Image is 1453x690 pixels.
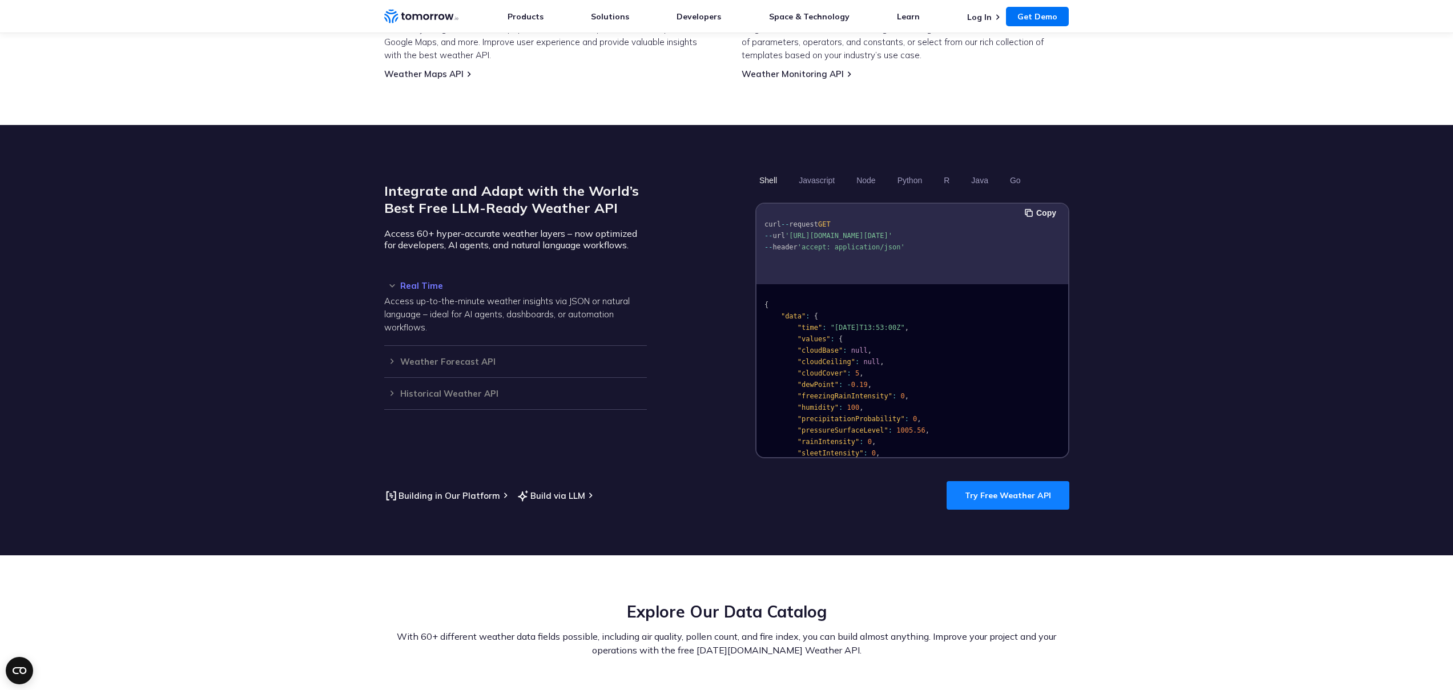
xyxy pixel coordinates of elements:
[384,228,647,251] p: Access 60+ hyper-accurate weather layers – now optimized for developers, AI agents, and natural l...
[897,11,920,22] a: Learn
[797,369,847,377] span: "cloudCover"
[913,415,917,423] span: 0
[1025,207,1060,219] button: Copy
[843,346,847,354] span: :
[847,381,851,389] span: -
[851,381,867,389] span: 0.19
[384,489,500,503] a: Building in Our Platform
[839,335,843,343] span: {
[855,369,859,377] span: 5
[830,324,904,332] span: "[DATE]T13:53:00Z"
[871,449,875,457] span: 0
[896,426,925,434] span: 1005.56
[814,312,818,320] span: {
[867,438,871,446] span: 0
[839,403,843,411] span: :
[940,171,953,190] button: R
[677,11,721,22] a: Developers
[797,449,863,457] span: "sleetIntensity"
[893,171,926,190] button: Python
[797,438,859,446] span: "rainIntensity"
[867,346,871,354] span: ,
[904,415,908,423] span: :
[904,324,908,332] span: ,
[384,601,1069,623] h2: Explore Our Data Catalog
[797,392,892,400] span: "freezingRainIntensity"
[780,220,788,228] span: --
[384,294,647,334] p: Access up-to-the-minute weather insights via JSON or natural language – ideal for AI agents, dash...
[859,369,863,377] span: ,
[742,68,844,79] a: Weather Monitoring API
[876,449,880,457] span: ,
[851,346,867,354] span: null
[797,324,822,332] span: "time"
[797,381,838,389] span: "dewPoint"
[764,301,768,309] span: {
[772,243,797,251] span: header
[516,489,585,503] a: Build via LLM
[863,449,867,457] span: :
[822,324,826,332] span: :
[839,381,843,389] span: :
[859,438,863,446] span: :
[847,403,859,411] span: 100
[967,171,992,190] button: Java
[1006,7,1069,26] a: Get Demo
[384,357,647,366] h3: Weather Forecast API
[900,392,904,400] span: 0
[508,11,544,22] a: Products
[871,438,875,446] span: ,
[795,171,839,190] button: Javascript
[967,12,992,22] a: Log In
[384,182,647,216] h2: Integrate and Adapt with the World’s Best Free LLM-Ready Weather API
[797,346,842,354] span: "cloudBase"
[764,232,772,240] span: --
[789,220,818,228] span: request
[384,68,464,79] a: Weather Maps API
[384,630,1069,657] p: With 60+ different weather data fields possible, including air quality, pollen count, and fire in...
[904,392,908,400] span: ,
[847,369,851,377] span: :
[863,358,880,366] span: null
[1005,171,1024,190] button: Go
[797,358,855,366] span: "cloudCeiling"
[764,220,781,228] span: curl
[797,415,904,423] span: "precipitationProbability"
[384,8,458,25] a: Home link
[892,392,896,400] span: :
[880,358,884,366] span: ,
[755,171,781,190] button: Shell
[852,171,879,190] button: Node
[384,281,647,290] h3: Real Time
[855,358,859,366] span: :
[797,243,904,251] span: 'accept: application/json'
[772,232,785,240] span: url
[797,335,830,343] span: "values"
[806,312,810,320] span: :
[947,481,1069,510] a: Try Free Weather API
[780,312,805,320] span: "data"
[867,381,871,389] span: ,
[591,11,629,22] a: Solutions
[859,403,863,411] span: ,
[797,426,888,434] span: "pressureSurfaceLevel"
[785,232,892,240] span: '[URL][DOMAIN_NAME][DATE]'
[830,335,834,343] span: :
[797,403,838,411] span: "humidity"
[888,426,892,434] span: :
[818,220,830,228] span: GET
[769,11,850,22] a: Space & Technology
[6,657,33,684] button: Open CMP widget
[917,415,921,423] span: ,
[764,243,772,251] span: --
[384,389,647,398] h3: Historical Weather API
[925,426,929,434] span: ,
